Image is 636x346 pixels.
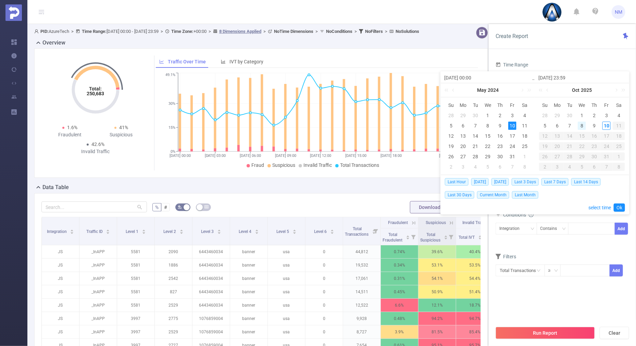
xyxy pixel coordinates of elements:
div: 23 [496,142,504,150]
td: October 30, 2025 [588,151,600,162]
div: 25 [521,142,529,150]
a: 2024 [487,83,499,97]
i: icon: caret-up [70,228,74,231]
td: October 13, 2025 [551,131,564,141]
div: 11 [521,122,529,130]
td: April 28, 2024 [445,110,457,121]
div: Sort [106,228,110,233]
div: Sort [70,228,74,233]
div: 27 [459,152,467,161]
i: icon: info-circle [529,212,534,217]
td: May 6, 2024 [457,121,470,131]
td: May 8, 2024 [482,121,494,131]
i: icon: bg-colors [178,205,182,209]
td: October 26, 2025 [539,151,551,162]
span: NM [615,5,622,19]
td: October 22, 2025 [576,141,588,151]
span: Last 14 Days [571,178,601,186]
div: Fraudulent [44,131,96,138]
th: Tue [470,100,482,110]
td: October 12, 2025 [539,131,551,141]
i: icon: down [554,269,558,273]
td: May 4, 2024 [519,110,531,121]
span: % [155,205,159,210]
div: 24 [600,142,613,150]
span: 1.6% [67,125,77,130]
div: ≥ [548,265,556,276]
td: May 5, 2024 [445,121,457,131]
th: Sun [445,100,457,110]
h2: Overview [42,39,65,47]
div: 3 [508,111,516,120]
b: No Time Dimensions [274,29,313,34]
span: Su [445,102,457,108]
th: Mon [551,100,564,110]
span: Sa [613,102,625,108]
td: May 13, 2024 [457,131,470,141]
span: Sa [519,102,531,108]
div: 5 [484,163,492,171]
th: Sun [539,100,551,110]
td: June 6, 2024 [494,162,506,172]
td: May 7, 2024 [470,121,482,131]
td: October 14, 2025 [564,131,576,141]
span: Fraudulent [388,220,408,225]
span: Create Report [496,33,528,39]
input: End date [538,74,626,82]
tspan: 49.1% [165,73,175,77]
td: September 29, 2025 [551,110,564,121]
td: November 1, 2025 [613,151,625,162]
div: 14 [472,132,480,140]
td: June 1, 2024 [519,151,531,162]
td: October 9, 2025 [588,121,600,131]
div: 13 [459,132,467,140]
b: PID: [40,29,49,34]
td: May 11, 2024 [519,121,531,131]
div: 29 [553,111,562,120]
td: November 8, 2025 [613,162,625,172]
div: 15 [576,132,588,140]
div: 1 [578,111,586,120]
b: Time Zone: [171,29,194,34]
div: 30 [566,111,574,120]
span: Time Range [496,62,528,67]
div: 31 [600,152,613,161]
i: icon: bar-chart [221,59,226,64]
b: Time Range: [82,29,107,34]
div: 28 [472,152,480,161]
u: 8 Dimensions Applied [219,29,261,34]
a: Next year (Control + right) [618,83,627,97]
div: 22 [576,142,588,150]
span: # [164,205,167,210]
td: June 5, 2024 [482,162,494,172]
td: April 29, 2024 [457,110,470,121]
span: We [482,102,494,108]
span: Fr [600,102,613,108]
button: Add [610,264,623,276]
div: 18 [613,132,625,140]
td: June 7, 2024 [506,162,519,172]
td: October 2, 2025 [588,110,600,121]
td: November 4, 2025 [564,162,576,172]
tspan: [DATE] 03:00 [204,153,226,158]
div: 6 [553,122,562,130]
div: 19 [447,142,455,150]
td: October 28, 2025 [564,151,576,162]
div: 6 [496,163,504,171]
td: May 21, 2024 [470,141,482,151]
span: > [313,29,320,34]
span: Total Transactions [340,162,379,168]
a: select time [588,201,611,214]
span: We [576,102,588,108]
button: Add [615,223,628,235]
span: > [352,29,359,34]
td: June 2, 2024 [445,162,457,172]
i: icon: down [531,227,535,232]
td: October 5, 2025 [539,121,551,131]
i: icon: line-chart [159,59,164,64]
div: 3 [551,163,564,171]
div: 25 [613,142,625,150]
span: > [207,29,213,34]
div: 29 [484,152,492,161]
td: October 23, 2025 [588,141,600,151]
